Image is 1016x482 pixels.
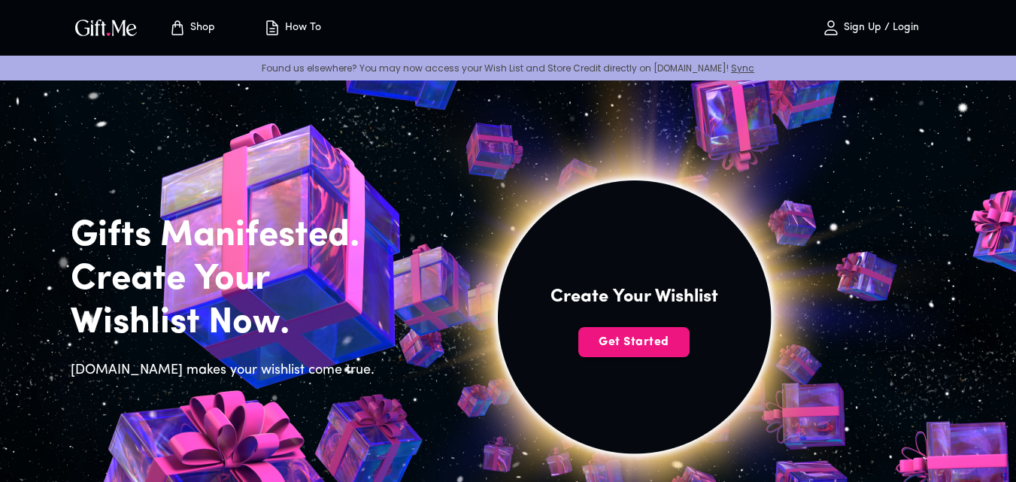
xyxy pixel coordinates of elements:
button: How To [251,4,334,52]
button: Get Started [578,327,690,357]
h2: Wishlist Now. [71,302,384,345]
p: How To [281,22,321,35]
button: Sign Up / Login [796,4,946,52]
img: how-to.svg [263,19,281,37]
h2: Create Your [71,258,384,302]
h6: [DOMAIN_NAME] makes your wishlist come true. [71,360,384,381]
p: Shop [187,22,215,35]
a: Sync [731,62,754,74]
img: GiftMe Logo [72,17,140,38]
button: GiftMe Logo [71,19,141,37]
h4: Create Your Wishlist [550,285,718,309]
span: Get Started [578,334,690,350]
p: Sign Up / Login [840,22,919,35]
p: Found us elsewhere? You may now access your Wish List and Store Credit directly on [DOMAIN_NAME]! [12,62,1004,74]
h2: Gifts Manifested. [71,214,384,258]
button: Store page [150,4,233,52]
